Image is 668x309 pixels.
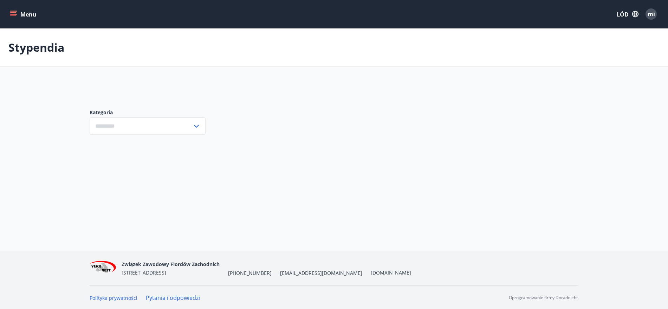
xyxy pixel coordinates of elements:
img: jihgzMk4dcgjRAW2aMgpbAqQEG7LZi0j9dOLAUvz.png [90,261,116,276]
font: [STREET_ADDRESS] [122,269,166,276]
font: mi [648,10,655,18]
font: Menu [20,11,37,18]
font: Stypendia [8,40,64,55]
a: Pytania i odpowiedzi [146,294,200,302]
a: Polityka prywatności [90,295,137,301]
font: LÓD [617,11,629,18]
font: Kategoria [90,109,113,116]
button: mi [643,6,660,22]
font: [PHONE_NUMBER] [228,270,272,276]
font: Związek Zawodowy Fiordów Zachodnich [122,261,220,268]
a: [DOMAIN_NAME] [371,269,411,276]
font: Oprogramowanie firmy Dorado ehf. [509,295,579,301]
font: [EMAIL_ADDRESS][DOMAIN_NAME] [280,270,362,276]
button: menu [8,8,39,20]
button: LÓD [614,7,641,21]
